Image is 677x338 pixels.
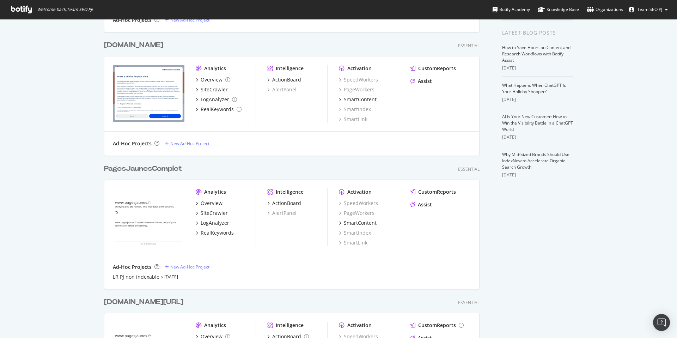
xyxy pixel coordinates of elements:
[502,44,571,63] a: How to Save Hours on Content and Research Workflows with Botify Assist
[458,166,480,172] div: Essential
[204,188,226,195] div: Analytics
[201,210,228,217] div: SiteCrawler
[339,116,367,123] a: SmartLink
[502,172,573,178] div: [DATE]
[267,210,297,217] a: AlertPanel
[104,297,183,307] div: [DOMAIN_NAME][URL]
[623,4,673,15] button: Team SEO PJ
[113,140,152,147] div: Ad-Hoc Projects
[104,40,163,50] div: [DOMAIN_NAME]
[113,273,159,280] a: LR PJ non indexable
[493,6,530,13] div: Botify Academy
[502,82,566,95] a: What Happens When ChatGPT Is Your Holiday Shopper?
[201,229,234,236] div: RealKeywords
[339,106,371,113] a: SmartIndex
[272,200,301,207] div: ActionBoard
[347,188,372,195] div: Activation
[196,200,222,207] a: Overview
[113,264,152,271] div: Ad-Hoc Projects
[418,322,456,329] div: CustomReports
[339,76,378,83] a: SpeedWorkers
[502,114,573,132] a: AI Is Your New Customer: How to Win the Visibility Battle in a ChatGPT World
[196,229,234,236] a: RealKeywords
[201,76,222,83] div: Overview
[272,76,301,83] div: ActionBoard
[201,96,229,103] div: LogAnalyzer
[170,140,209,146] div: New Ad-Hoc Project
[267,76,301,83] a: ActionBoard
[339,219,377,227] a: SmartContent
[276,188,304,195] div: Intelligence
[165,140,209,146] a: New Ad-Hoc Project
[113,65,184,122] img: www.ootravaux.fr
[267,86,297,93] a: AlertPanel
[339,229,371,236] a: SmartIndex
[196,219,229,227] a: LogAnalyzer
[113,188,184,246] img: www.pagesjaunes.fr
[339,86,374,93] a: PageWorkers
[196,86,228,93] a: SiteCrawler
[587,6,623,13] div: Organizations
[418,78,432,85] div: Assist
[502,29,573,37] div: Latest Blog Posts
[344,96,377,103] div: SmartContent
[344,219,377,227] div: SmartContent
[104,164,185,174] a: PagesJaunesComplet
[458,300,480,306] div: Essential
[204,322,226,329] div: Analytics
[204,65,226,72] div: Analytics
[196,76,230,83] a: Overview
[502,65,573,71] div: [DATE]
[37,7,93,12] span: Welcome back, Team SEO PJ !
[410,201,432,208] a: Assist
[165,17,209,23] a: New Ad-Hoc Project
[164,274,178,280] a: [DATE]
[113,17,152,24] div: Ad-Hoc Projects
[276,65,304,72] div: Intelligence
[276,322,304,329] div: Intelligence
[502,134,573,140] div: [DATE]
[267,200,301,207] a: ActionBoard
[410,78,432,85] a: Assist
[637,6,662,12] span: Team SEO PJ
[418,188,456,195] div: CustomReports
[201,219,229,227] div: LogAnalyzer
[347,322,372,329] div: Activation
[339,96,377,103] a: SmartContent
[538,6,579,13] div: Knowledge Base
[502,96,573,103] div: [DATE]
[418,65,456,72] div: CustomReports
[104,164,182,174] div: PagesJaunesComplet
[410,322,464,329] a: CustomReports
[339,239,367,246] a: SmartLink
[502,151,569,170] a: Why Mid-Sized Brands Should Use IndexNow to Accelerate Organic Search Growth
[418,201,432,208] div: Assist
[653,314,670,331] div: Open Intercom Messenger
[104,297,186,307] a: [DOMAIN_NAME][URL]
[165,264,209,270] a: New Ad-Hoc Project
[410,65,456,72] a: CustomReports
[201,86,228,93] div: SiteCrawler
[170,17,209,23] div: New Ad-Hoc Project
[458,43,480,49] div: Essential
[170,264,209,270] div: New Ad-Hoc Project
[104,40,166,50] a: [DOMAIN_NAME]
[196,106,242,113] a: RealKeywords
[339,200,378,207] a: SpeedWorkers
[201,106,234,113] div: RealKeywords
[196,210,228,217] a: SiteCrawler
[201,200,222,207] div: Overview
[339,210,374,217] a: PageWorkers
[347,65,372,72] div: Activation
